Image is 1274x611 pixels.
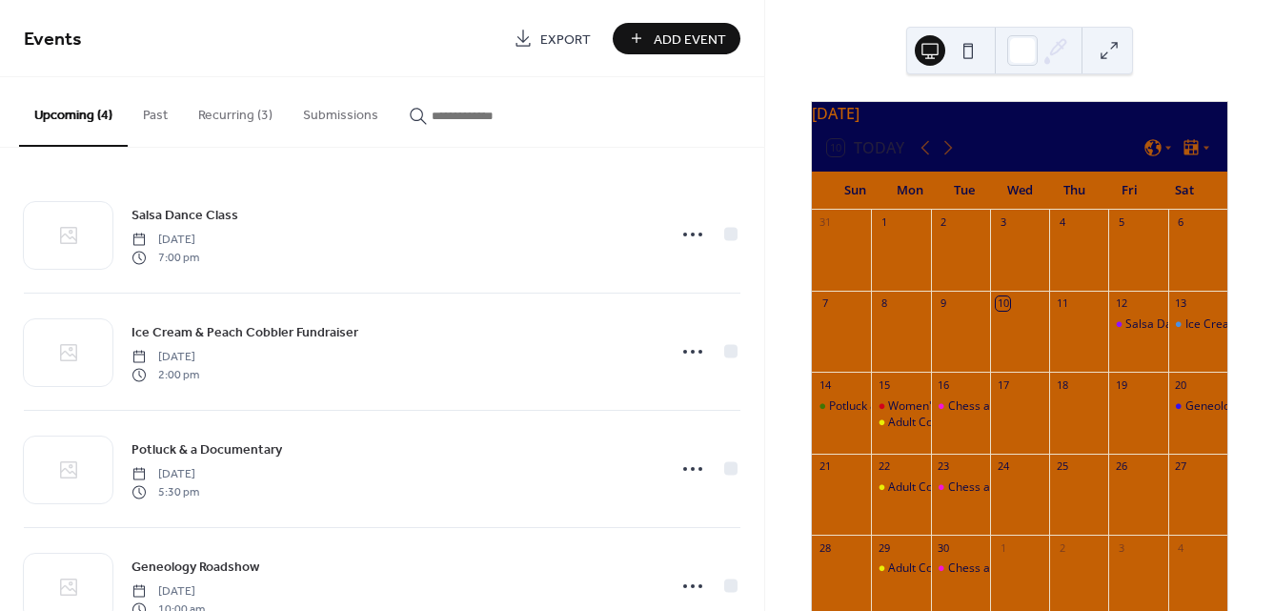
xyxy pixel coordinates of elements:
div: 13 [1174,296,1188,311]
span: 2:00 pm [131,366,199,383]
div: [DATE] [812,102,1227,125]
div: Ice Cream & Peach Cobbler Fundraiser [1168,316,1227,333]
button: Add Event [613,23,740,54]
span: [DATE] [131,349,199,366]
span: Salsa Dance Class [131,206,238,226]
div: 16 [937,377,951,392]
div: 29 [877,540,891,555]
div: Chess and Bring Your Craft Night [948,560,1123,577]
div: 11 [1055,296,1069,311]
div: Chess and Bring Your Craft Night [948,479,1123,496]
div: Sun [827,172,882,210]
div: Tue [938,172,993,210]
div: 23 [937,459,951,474]
span: 5:30 pm [131,483,199,500]
span: [DATE] [131,232,199,249]
div: 15 [877,377,891,392]
div: Sat [1157,172,1212,210]
button: Recurring (3) [183,77,288,145]
div: 10 [996,296,1010,311]
div: Potluck & a Documentary [829,398,963,415]
span: Export [540,30,591,50]
div: Adult Community Choir [871,479,930,496]
a: Export [499,23,605,54]
div: Wed [992,172,1047,210]
a: Potluck & a Documentary [131,438,282,460]
div: Salsa Dance Class [1108,316,1167,333]
div: Adult Community Choir [871,560,930,577]
div: 19 [1114,377,1128,392]
div: 1 [877,215,891,230]
div: 2 [937,215,951,230]
div: Chess and Bring Your Craft Night [931,398,990,415]
div: Fri [1102,172,1158,210]
div: 1 [996,540,1010,555]
div: Adult Community Choir [871,415,930,431]
div: Women's Leadership Group [871,398,930,415]
button: Submissions [288,77,394,145]
div: 28 [818,540,832,555]
div: 24 [996,459,1010,474]
div: Potluck & a Documentary [812,398,871,415]
div: Chess and Bring Your Craft Night [948,398,1123,415]
div: 22 [877,459,891,474]
a: Salsa Dance Class [131,204,238,226]
span: [DATE] [131,466,199,483]
span: Geneology Roadshow [131,558,259,578]
div: Adult Community Choir [888,479,1011,496]
div: Salsa Dance Class [1125,316,1223,333]
div: 20 [1174,377,1188,392]
span: Events [24,21,82,58]
div: 31 [818,215,832,230]
div: 4 [1055,215,1069,230]
div: 18 [1055,377,1069,392]
div: 7 [818,296,832,311]
div: 30 [937,540,951,555]
div: Adult Community Choir [888,415,1011,431]
div: 9 [937,296,951,311]
button: Upcoming (4) [19,77,128,147]
div: Thu [1047,172,1102,210]
div: 26 [1114,459,1128,474]
div: Chess and Bring Your Craft Night [931,479,990,496]
a: Ice Cream & Peach Cobbler Fundraiser [131,321,358,343]
div: 6 [1174,215,1188,230]
div: 12 [1114,296,1128,311]
a: Geneology Roadshow [131,556,259,578]
div: 14 [818,377,832,392]
div: 25 [1055,459,1069,474]
span: Add Event [654,30,726,50]
div: Women's Leadership Group [888,398,1036,415]
span: [DATE] [131,583,205,601]
div: 3 [1114,540,1128,555]
div: 27 [1174,459,1188,474]
div: 3 [996,215,1010,230]
div: Mon [882,172,938,210]
span: Potluck & a Documentary [131,440,282,460]
div: 2 [1055,540,1069,555]
button: Past [128,77,183,145]
div: 8 [877,296,891,311]
div: 21 [818,459,832,474]
div: Geneology Roadshow [1168,398,1227,415]
div: 5 [1114,215,1128,230]
span: Ice Cream & Peach Cobbler Fundraiser [131,323,358,343]
span: 7:00 pm [131,249,199,266]
div: 4 [1174,540,1188,555]
div: Adult Community Choir [888,560,1011,577]
div: 17 [996,377,1010,392]
div: Chess and Bring Your Craft Night [931,560,990,577]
